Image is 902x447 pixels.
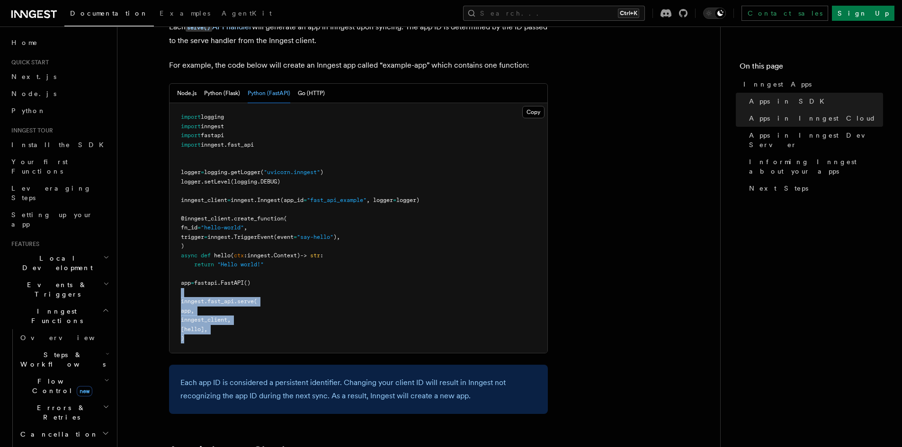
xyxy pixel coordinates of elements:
span: fn_id [181,224,197,231]
span: , logger [366,197,393,203]
span: inngest [181,298,204,305]
a: Home [8,34,111,51]
span: Home [11,38,38,47]
span: app [181,280,191,286]
span: Flow Control [17,377,104,395]
span: Cancellation [17,429,98,439]
span: Python [11,107,46,114]
span: . [224,141,227,148]
a: Apps in Inngest Dev Server [745,127,883,153]
span: logging [201,114,224,120]
span: = [201,169,204,175]
span: ) [181,335,184,342]
a: Python [8,102,111,119]
a: Apps in SDK [745,93,883,110]
code: serve() [186,24,212,32]
span: FastAPI [221,280,244,286]
button: Node.js [177,84,196,103]
span: (app_id [280,197,304,203]
span: return [194,261,214,268]
span: AgentKit [222,9,272,17]
a: Documentation [64,3,154,26]
span: . [270,252,274,259]
a: Sign Up [832,6,894,21]
span: inngest [231,197,254,203]
span: ( [284,215,287,222]
span: Documentation [70,9,148,17]
span: str [310,252,320,259]
span: Steps & Workflows [17,350,106,369]
span: Errors & Retries [17,403,103,422]
span: ), [333,234,340,240]
span: logger [181,178,201,185]
span: TriggerEvent [234,234,274,240]
span: setLevel [204,178,231,185]
span: Setting up your app [11,211,93,228]
p: Each will generate an app in Inngest upon syncing. The app ID is determined by the ID passed to t... [169,20,548,47]
span: . [201,178,204,185]
span: logging [204,169,227,175]
span: . [227,169,231,175]
span: logger [181,169,201,175]
span: , [244,224,247,231]
button: Python (FastAPI) [248,84,290,103]
span: ) [181,243,184,249]
p: For example, the code below will create an Inngest app called “example-app” which contains one fu... [169,59,548,72]
span: Quick start [8,59,49,66]
span: inngest_client, [181,316,231,323]
span: Overview [20,334,118,342]
span: import [181,123,201,130]
span: "uvicorn.inngest" [264,169,320,175]
span: = [294,234,297,240]
button: Local Development [8,250,111,276]
a: Install the SDK [8,136,111,153]
span: ) [320,169,323,175]
span: inngest_client [181,197,227,203]
span: fast_api [227,141,254,148]
span: . [254,197,257,203]
span: inngest [201,123,224,130]
span: = [191,280,194,286]
button: Inngest Functions [8,303,111,329]
button: Search...Ctrl+K [463,6,645,21]
h4: On this page [740,61,883,76]
a: Informing Inngest about your apps [745,153,883,180]
span: . [217,280,221,286]
span: = [197,224,201,231]
a: Inngest Apps [740,76,883,93]
span: trigger [181,234,204,240]
span: async [181,252,197,259]
span: Features [8,240,39,248]
span: Inngest Functions [8,307,102,325]
span: Examples [160,9,210,17]
span: create_function [234,215,284,222]
span: = [204,234,207,240]
span: Apps in SDK [749,96,830,106]
button: Toggle dark mode [703,8,726,19]
span: Context) [274,252,300,259]
span: = [304,197,307,203]
span: ( [231,252,234,259]
span: "fast_api_example" [307,197,366,203]
button: Errors & Retries [17,399,111,426]
button: Events & Triggers [8,276,111,303]
span: Events & Triggers [8,280,103,299]
span: fast_api [207,298,234,305]
span: fastapi [194,280,217,286]
span: -> [300,252,307,259]
span: Inngest [257,197,280,203]
button: Go (HTTP) [298,84,325,103]
span: "say-hello" [297,234,333,240]
span: app, [181,307,194,314]
button: Python (Flask) [204,84,240,103]
span: Node.js [11,90,56,97]
span: . [234,298,237,305]
a: Contact sales [741,6,828,21]
span: Apps in Inngest Dev Server [749,131,883,149]
span: ctx [234,252,244,259]
span: inngest. [207,234,234,240]
span: Local Development [8,254,103,272]
span: ( [260,169,264,175]
span: inngest [201,141,224,148]
span: import [181,132,201,139]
